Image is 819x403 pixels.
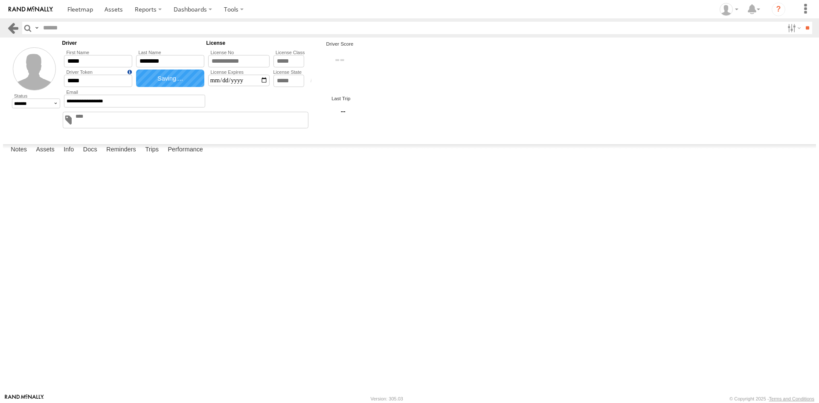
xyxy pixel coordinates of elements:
[772,3,785,16] i: ?
[717,3,741,16] div: Tye Clark
[729,396,814,401] div: © Copyright 2025 -
[308,78,321,85] div: Average score based on the driver's last 7 days trips / Max score during the same period.
[6,144,31,156] label: Notes
[784,22,802,34] label: Search Filter Options
[62,40,206,46] h5: Driver
[5,394,44,403] a: Visit our Website
[102,144,140,156] label: Reminders
[79,144,102,156] label: Docs
[64,70,132,75] label: Driver ID is a unique identifier of your choosing, e.g. Employee No., Licence Number
[7,22,19,34] a: Back to previous Page
[59,144,78,156] label: Info
[206,40,307,46] h5: License
[769,396,814,401] a: Terms and Conditions
[314,106,372,116] span: --
[9,6,53,12] img: rand-logo.svg
[141,144,163,156] label: Trips
[163,144,207,156] label: Performance
[33,22,40,34] label: Search Query
[371,396,403,401] div: Version: 305.03
[32,144,58,156] label: Assets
